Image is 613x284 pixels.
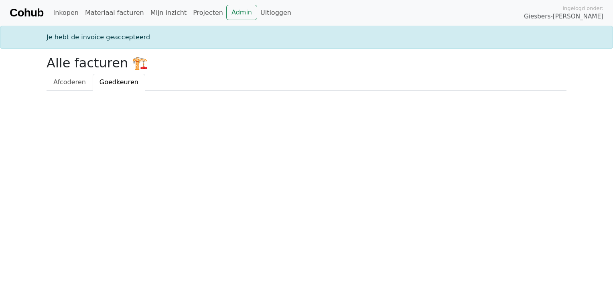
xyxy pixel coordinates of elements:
div: Je hebt de invoice geaccepteerd [42,32,571,42]
span: Afcoderen [53,78,86,86]
a: Materiaal facturen [82,5,147,21]
a: Uitloggen [257,5,294,21]
a: Afcoderen [47,74,93,91]
span: Giesbers-[PERSON_NAME] [524,12,603,21]
a: Goedkeuren [93,74,145,91]
a: Inkopen [50,5,81,21]
a: Admin [226,5,257,20]
span: Ingelogd onder: [562,4,603,12]
a: Mijn inzicht [147,5,190,21]
a: Projecten [190,5,226,21]
a: Cohub [10,3,43,22]
h2: Alle facturen 🏗️ [47,55,566,71]
span: Goedkeuren [99,78,138,86]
